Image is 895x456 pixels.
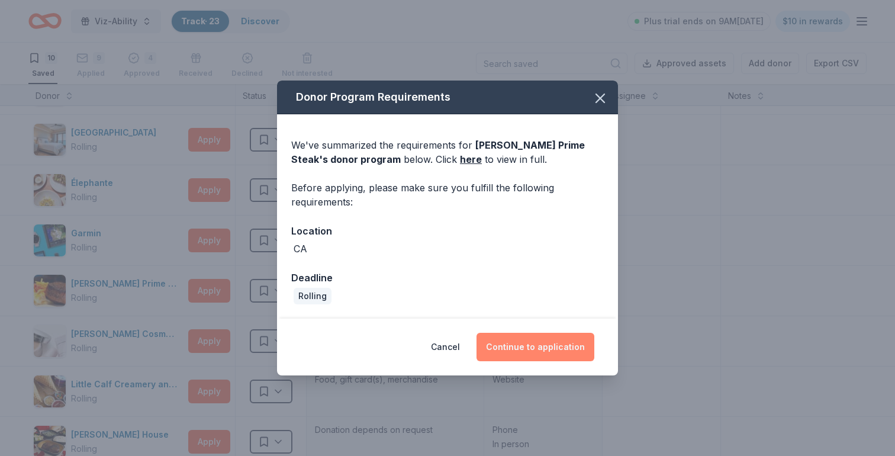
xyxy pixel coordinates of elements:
[291,138,604,166] div: We've summarized the requirements for below. Click to view in full.
[460,152,482,166] a: here
[477,333,594,361] button: Continue to application
[431,333,460,361] button: Cancel
[291,223,604,239] div: Location
[291,270,604,285] div: Deadline
[277,81,618,114] div: Donor Program Requirements
[291,181,604,209] div: Before applying, please make sure you fulfill the following requirements:
[294,288,331,304] div: Rolling
[294,242,307,256] div: CA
